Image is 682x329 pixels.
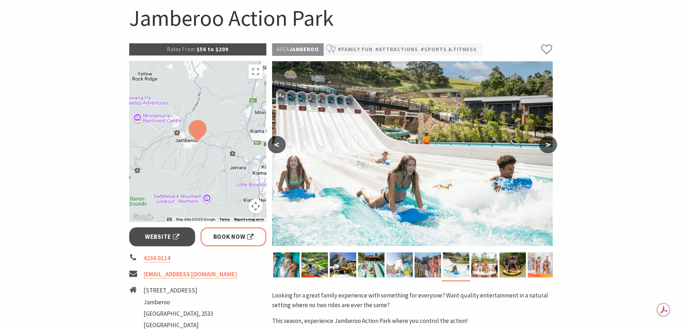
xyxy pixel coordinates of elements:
a: #Attractions [375,45,418,54]
a: #Sports & Fitness [421,45,477,54]
img: Feel The Rush, race your mates - Octo-Racer, only at Jamberoo Action Park [443,252,469,277]
img: Feel The Rush, race your mates - Octo-Racer, only at Jamberoo Action Park [272,61,553,246]
li: [GEOGRAPHIC_DATA], 2533 [144,309,213,319]
a: Report a map error [234,217,264,222]
button: > [539,136,557,153]
a: Click to see this area on Google Maps [131,213,155,222]
button: Toggle fullscreen view [248,64,263,79]
a: 4236 0114 [144,254,170,262]
img: Bombora Seafood Bombora Scoop [471,252,498,277]
span: Website [145,232,179,242]
p: Looking for a great family experience with something for everyone? Want quality entertainment in ... [272,291,553,310]
img: Jamberoo Action Park [301,252,328,277]
button: Map camera controls [248,199,263,213]
button: Keyboard shortcuts [167,217,172,222]
img: Google [131,213,155,222]
a: Book Now [200,227,267,246]
a: [EMAIL_ADDRESS][DOMAIN_NAME] [144,270,237,279]
span: Rates From: [167,46,197,53]
img: Fun for everyone at Banjo's Billabong [528,252,554,277]
span: Area [277,46,289,53]
img: Jamberoo...where you control the Action! [415,252,441,277]
li: [STREET_ADDRESS] [144,286,213,295]
button: < [268,136,286,153]
a: #Family Fun [338,45,373,54]
span: Map data ©2025 Google [176,217,215,221]
p: $56 to $209 [129,43,267,55]
p: This season, experience Jamberoo Action Park where you control the action! [272,316,553,326]
span: Book Now [213,232,254,242]
h1: Jamberoo Action Park [129,4,553,33]
img: only at Jamberoo...where you control the action! [358,252,384,277]
img: The Perfect Storm [330,252,356,277]
a: Website [129,227,195,246]
a: Terms (opens in new tab) [219,217,230,222]
img: Drop into the Darkness on The Taipan! [499,252,526,277]
img: A Truly Hair Raising Experience - The Stinger, only at Jamberoo! [273,252,300,277]
li: Jamberoo [144,297,213,307]
img: Jamberoo Action Park [386,252,413,277]
p: Jamberoo [272,43,324,56]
